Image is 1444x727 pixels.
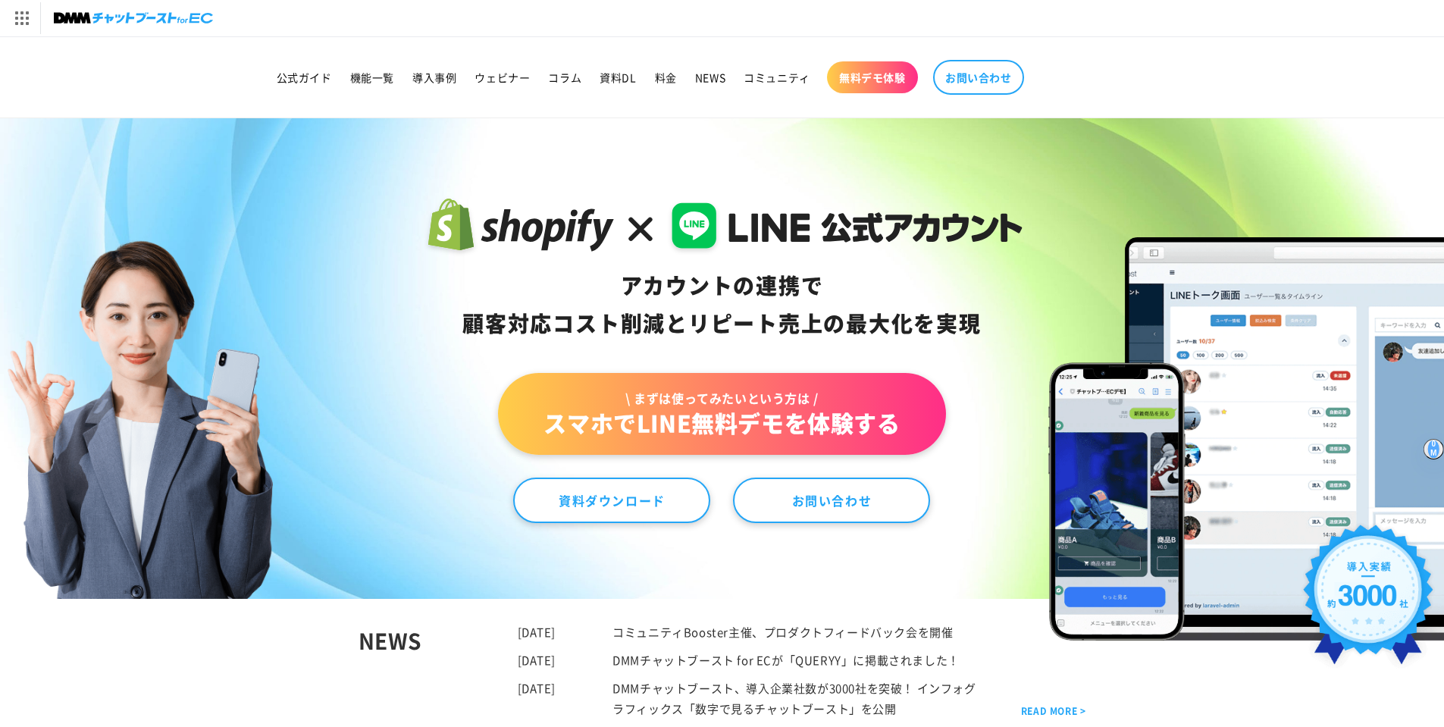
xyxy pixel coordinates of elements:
[1296,518,1441,682] img: 導入実績約3000社
[945,71,1012,84] span: お問い合わせ
[475,71,530,84] span: ウェビナー
[612,624,953,640] a: コミュニティBooster主催、プロダクトフィードバック会を開催
[543,390,900,406] span: \ まずは使ってみたいという方は /
[590,61,645,93] a: 資料DL
[548,71,581,84] span: コラム
[612,680,976,716] a: DMMチャットブースト、導入企業社数が3000社を突破！ インフォグラフィックス「数字で見るチャットブースト」を公開
[735,61,819,93] a: コミュニティ
[268,61,341,93] a: 公式ガイド
[518,624,556,640] time: [DATE]
[686,61,735,93] a: NEWS
[2,2,40,34] img: サービス
[421,267,1023,343] div: アカウントの連携で 顧客対応コスト削減と リピート売上の 最大化を実現
[1021,703,1086,719] a: READ MORE >
[695,71,725,84] span: NEWS
[827,61,918,93] a: 無料デモ体験
[359,622,518,719] div: NEWS
[612,652,960,668] a: DMMチャットブースト for ECが「QUERYY」に掲載されました！
[655,71,677,84] span: 料金
[744,71,810,84] span: コミュニティ
[518,652,556,668] time: [DATE]
[403,61,465,93] a: 導入事例
[933,60,1024,95] a: お問い合わせ
[839,71,906,84] span: 無料デモ体験
[465,61,539,93] a: ウェビナー
[513,478,710,523] a: 資料ダウンロード
[341,61,403,93] a: 機能一覧
[539,61,590,93] a: コラム
[350,71,394,84] span: 機能一覧
[277,71,332,84] span: 公式ガイド
[518,680,556,696] time: [DATE]
[646,61,686,93] a: 料金
[733,478,930,523] a: お問い合わせ
[54,8,213,29] img: チャットブーストforEC
[498,373,945,455] a: \ まずは使ってみたいという方は /スマホでLINE無料デモを体験する
[600,71,636,84] span: 資料DL
[412,71,456,84] span: 導入事例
